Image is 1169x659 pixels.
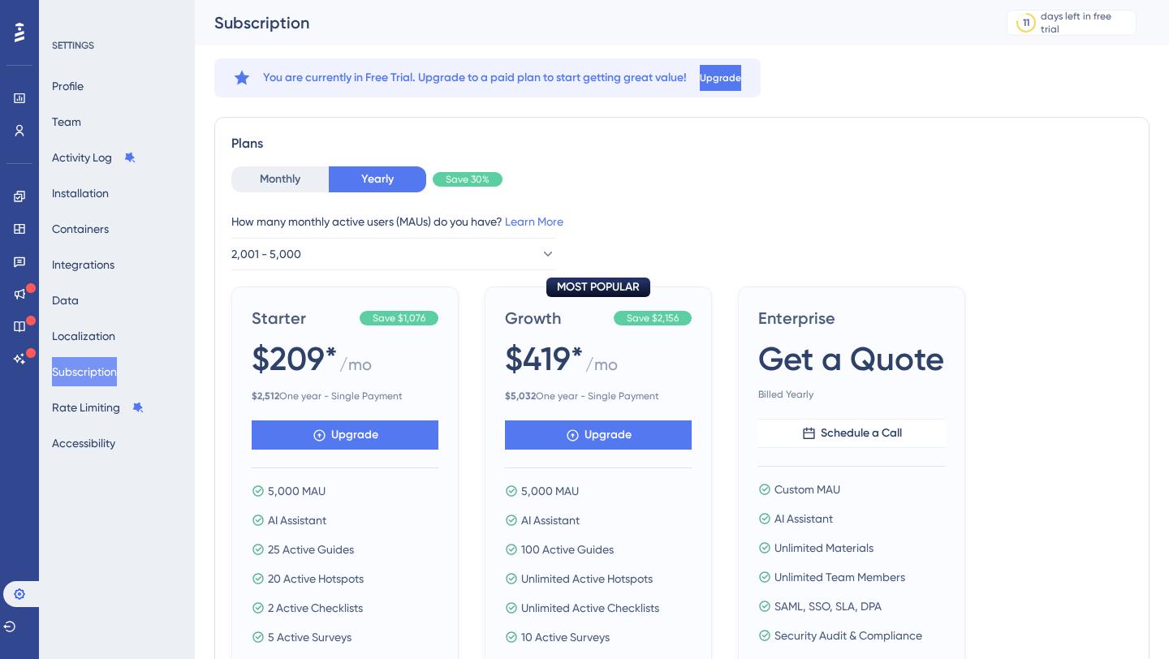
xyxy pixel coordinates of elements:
[52,286,79,315] button: Data
[521,598,659,618] span: Unlimited Active Checklists
[521,481,579,501] span: 5,000 MAU
[585,353,618,383] span: / mo
[758,336,944,381] span: Get a Quote
[252,390,438,403] span: One year - Single Payment
[52,250,114,279] button: Integrations
[329,166,426,192] button: Yearly
[700,71,741,84] span: Upgrade
[505,215,563,228] a: Learn More
[700,65,741,91] button: Upgrade
[758,388,945,401] span: Billed Yearly
[584,425,632,445] span: Upgrade
[52,179,109,208] button: Installation
[505,420,692,450] button: Upgrade
[252,420,438,450] button: Upgrade
[52,143,136,172] button: Activity Log
[546,278,650,297] div: MOST POPULAR
[373,312,425,325] span: Save $1,076
[252,390,279,402] b: $ 2,512
[268,481,326,501] span: 5,000 MAU
[505,390,536,402] b: $ 5,032
[627,312,679,325] span: Save $2,156
[263,68,687,88] span: You are currently in Free Trial. Upgrade to a paid plan to start getting great value!
[1101,595,1150,644] iframe: UserGuiding AI Assistant Launcher
[214,11,966,34] div: Subscription
[505,390,692,403] span: One year - Single Payment
[758,307,945,329] span: Enterprise
[252,307,353,329] span: Starter
[774,567,905,587] span: Unlimited Team Members
[505,336,584,381] span: $419*
[231,212,1132,231] div: How many monthly active users (MAUs) do you have?
[52,214,109,243] button: Containers
[339,353,372,383] span: / mo
[268,598,363,618] span: 2 Active Checklists
[268,627,352,647] span: 5 Active Surveys
[774,538,874,558] span: Unlimited Materials
[231,238,556,270] button: 2,001 - 5,000
[52,357,117,386] button: Subscription
[521,569,653,588] span: Unlimited Active Hotspots
[521,510,580,530] span: AI Assistant
[758,419,945,448] button: Schedule a Call
[231,134,1132,153] div: Plans
[268,540,354,559] span: 25 Active Guides
[774,480,840,499] span: Custom MAU
[446,173,490,186] span: Save 30%
[268,510,326,530] span: AI Assistant
[52,107,81,136] button: Team
[774,509,833,528] span: AI Assistant
[52,429,115,458] button: Accessibility
[774,597,882,616] span: SAML, SSO, SLA, DPA
[231,166,329,192] button: Monthly
[268,569,364,588] span: 20 Active Hotspots
[774,626,922,645] span: Security Audit & Compliance
[821,424,902,443] span: Schedule a Call
[331,425,378,445] span: Upgrade
[52,71,84,101] button: Profile
[52,321,115,351] button: Localization
[1041,10,1131,36] div: days left in free trial
[231,244,301,264] span: 2,001 - 5,000
[252,336,338,381] span: $209*
[1023,16,1029,29] div: 11
[52,393,145,422] button: Rate Limiting
[52,39,183,52] div: SETTINGS
[521,540,614,559] span: 100 Active Guides
[505,307,607,329] span: Growth
[521,627,610,647] span: 10 Active Surveys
